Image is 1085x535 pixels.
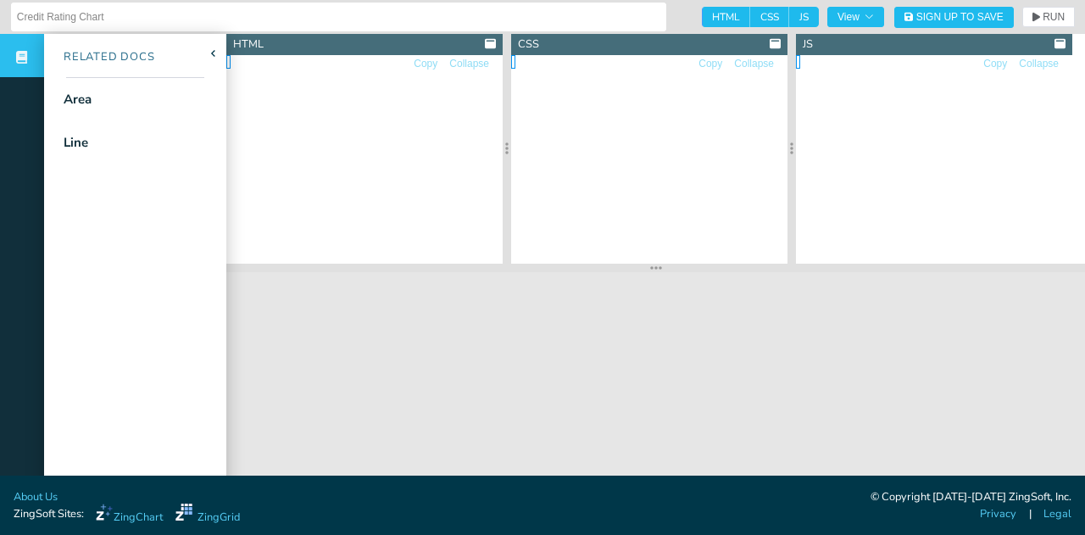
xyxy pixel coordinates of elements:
span: Collapse [1019,59,1059,69]
span: JS [789,7,819,27]
button: Copy [698,56,723,72]
button: Copy [413,56,438,72]
span: Collapse [449,59,489,69]
span: CSS [750,7,789,27]
div: © Copyright [DATE]-[DATE] ZingSoft, Inc. [871,489,1071,506]
button: Copy [982,56,1008,72]
a: Privacy [980,506,1016,522]
div: CSS [518,36,539,53]
span: Copy [698,59,722,69]
span: Collapse [734,59,774,69]
div: Related Docs [44,49,155,66]
a: ZingGrid [175,504,240,526]
input: Untitled Demo [17,3,660,31]
a: Legal [1043,506,1071,522]
button: Collapse [733,56,775,72]
button: Sign Up to Save [894,7,1014,28]
button: Collapse [1018,56,1060,72]
div: JS [803,36,813,53]
button: View [827,7,884,27]
div: HTML [233,36,264,53]
a: ZingChart [96,504,163,526]
div: Area [64,90,92,109]
div: checkbox-group [702,7,819,27]
span: Sign Up to Save [916,12,1004,22]
div: Line [64,133,88,153]
span: Copy [983,59,1007,69]
span: HTML [702,7,750,27]
button: Collapse [448,56,490,72]
span: Copy [414,59,437,69]
span: View [837,12,874,22]
button: RUN [1022,7,1075,27]
span: ZingSoft Sites: [14,506,84,522]
span: | [1029,506,1032,522]
a: About Us [14,489,58,505]
span: RUN [1043,12,1065,22]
